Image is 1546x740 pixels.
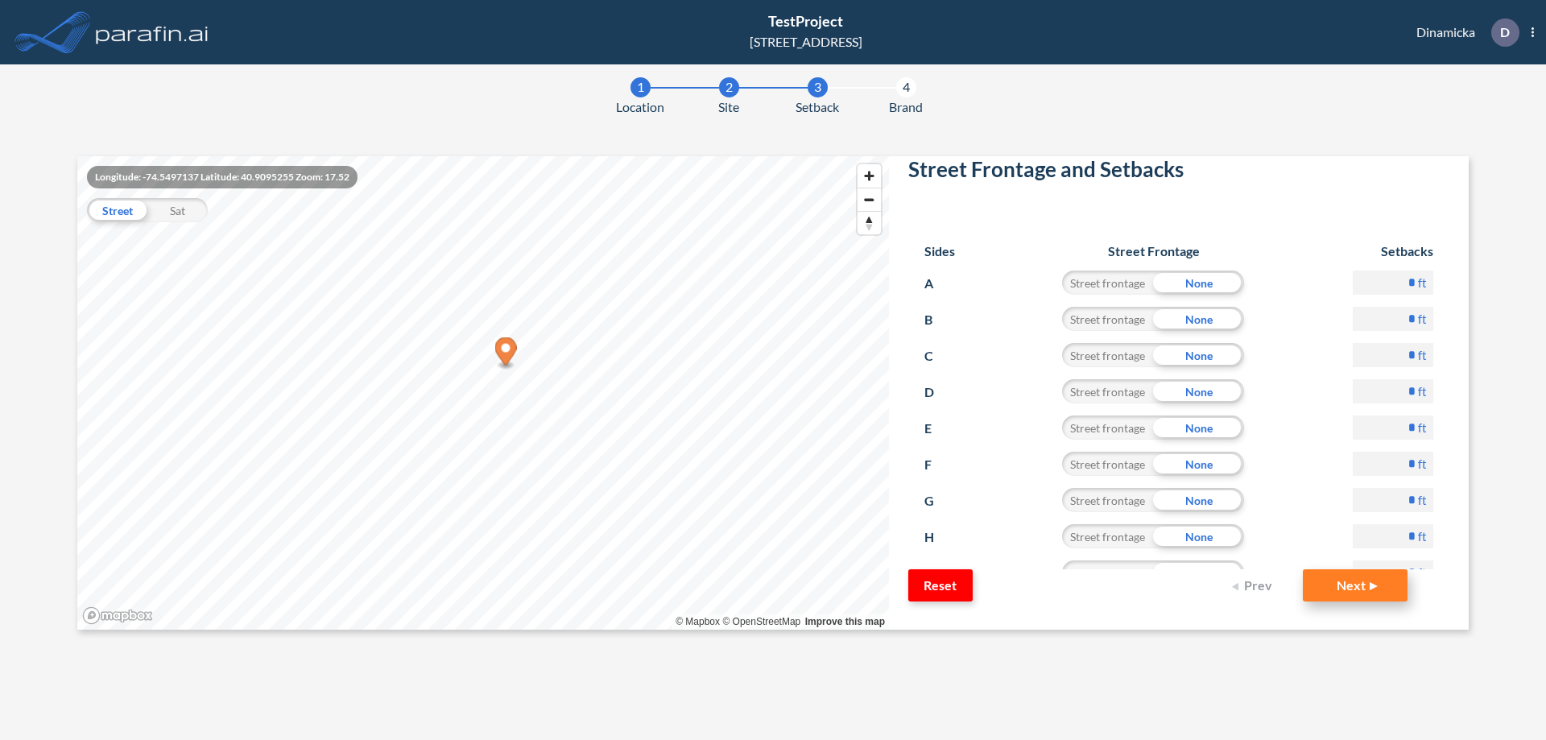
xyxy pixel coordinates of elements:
[1153,488,1244,512] div: None
[1418,275,1427,291] label: ft
[722,616,800,627] a: OpenStreetMap
[796,97,839,117] span: Setback
[908,157,1449,188] h2: Street Frontage and Setbacks
[87,166,358,188] div: Longitude: -74.5497137 Latitude: 40.9095255 Zoom: 17.52
[858,212,881,234] span: Reset bearing to north
[889,97,923,117] span: Brand
[1500,25,1510,39] p: D
[1153,379,1244,403] div: None
[719,77,739,97] div: 2
[768,12,843,30] span: TestProject
[1062,488,1153,512] div: Street frontage
[1418,564,1427,581] label: ft
[1062,343,1153,367] div: Street frontage
[924,452,954,477] p: F
[924,343,954,369] p: C
[1418,528,1427,544] label: ft
[858,188,881,211] button: Zoom out
[1047,243,1260,258] h6: Street Frontage
[495,337,517,370] div: Map marker
[1153,560,1244,585] div: None
[82,606,153,625] a: Mapbox homepage
[858,164,881,188] button: Zoom in
[1418,347,1427,363] label: ft
[1153,415,1244,440] div: None
[924,243,955,258] h6: Sides
[1418,456,1427,472] label: ft
[896,77,916,97] div: 4
[1062,379,1153,403] div: Street frontage
[77,156,889,630] canvas: Map
[1418,311,1427,327] label: ft
[87,198,147,222] div: Street
[1353,243,1433,258] h6: Setbacks
[1303,569,1408,602] button: Next
[676,616,720,627] a: Mapbox
[1418,383,1427,399] label: ft
[718,97,739,117] span: Site
[1153,524,1244,548] div: None
[1222,569,1287,602] button: Prev
[1392,19,1534,47] div: Dinamicka
[1153,271,1244,295] div: None
[750,32,862,52] div: [STREET_ADDRESS]
[1153,307,1244,331] div: None
[1062,524,1153,548] div: Street frontage
[805,616,885,627] a: Improve this map
[808,77,828,97] div: 3
[93,16,212,48] img: logo
[1418,420,1427,436] label: ft
[1062,560,1153,585] div: Street frontage
[924,524,954,550] p: H
[924,415,954,441] p: E
[1062,271,1153,295] div: Street frontage
[858,211,881,234] button: Reset bearing to north
[1062,307,1153,331] div: Street frontage
[924,560,954,586] p: I
[1062,452,1153,476] div: Street frontage
[616,97,664,117] span: Location
[1418,492,1427,508] label: ft
[147,198,208,222] div: Sat
[924,488,954,514] p: G
[1153,452,1244,476] div: None
[908,569,973,602] button: Reset
[1062,415,1153,440] div: Street frontage
[924,271,954,296] p: A
[630,77,651,97] div: 1
[924,307,954,333] p: B
[924,379,954,405] p: D
[1153,343,1244,367] div: None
